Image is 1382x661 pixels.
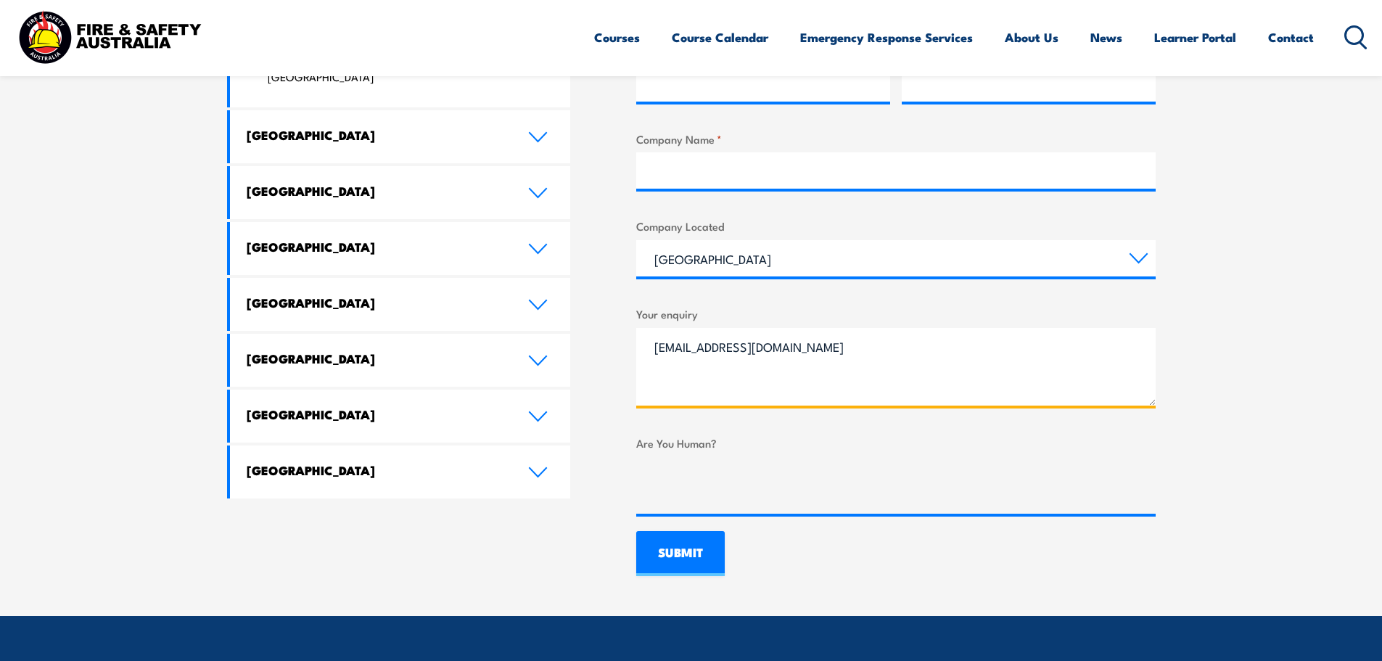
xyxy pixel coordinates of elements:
h4: [GEOGRAPHIC_DATA] [247,239,506,255]
a: [GEOGRAPHIC_DATA] [230,334,571,387]
a: Learner Portal [1154,18,1236,57]
iframe: reCAPTCHA [636,457,857,514]
a: [GEOGRAPHIC_DATA] [230,166,571,219]
h4: [GEOGRAPHIC_DATA] [247,127,506,143]
a: Courses [594,18,640,57]
h4: [GEOGRAPHIC_DATA] [247,350,506,366]
h4: [GEOGRAPHIC_DATA] [247,295,506,311]
a: [GEOGRAPHIC_DATA] [230,390,571,443]
a: Course Calendar [672,18,768,57]
label: Company Name [636,131,1156,147]
label: Company Located [636,218,1156,234]
a: Emergency Response Services [800,18,973,57]
h4: [GEOGRAPHIC_DATA] [247,462,506,478]
a: [GEOGRAPHIC_DATA] [230,110,571,163]
input: SUBMIT [636,531,725,576]
a: About Us [1005,18,1058,57]
h4: [GEOGRAPHIC_DATA] [247,183,506,199]
a: Contact [1268,18,1314,57]
a: News [1090,18,1122,57]
label: Are You Human? [636,435,1156,451]
label: Your enquiry [636,305,1156,322]
a: [GEOGRAPHIC_DATA] [230,278,571,331]
h4: [GEOGRAPHIC_DATA] [247,406,506,422]
a: [GEOGRAPHIC_DATA] [230,222,571,275]
a: [GEOGRAPHIC_DATA] [230,446,571,498]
